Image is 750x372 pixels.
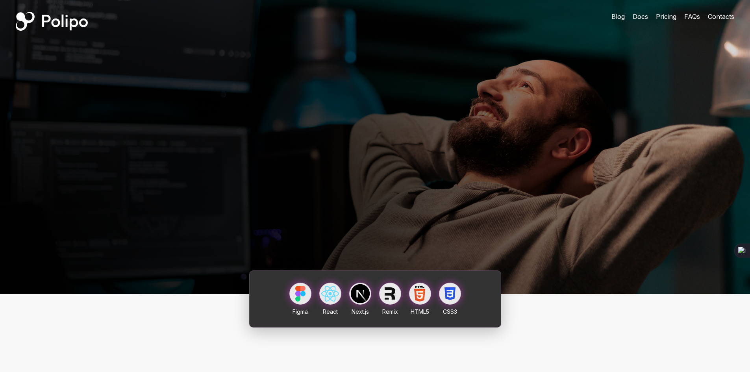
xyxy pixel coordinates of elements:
span: Next.js [352,308,369,315]
a: Blog [611,12,625,21]
span: CSS3 [443,308,457,315]
span: Docs [633,13,648,20]
a: Pricing [656,12,676,21]
span: Contacts [708,13,734,20]
span: HTML5 [411,308,429,315]
span: Pricing [656,13,676,20]
span: Blog [611,13,625,20]
a: Docs [633,12,648,21]
span: Figma [293,308,308,315]
span: React [323,308,338,315]
a: Contacts [708,12,734,21]
span: FAQs [684,13,700,20]
a: FAQs [684,12,700,21]
span: Remix [382,308,398,315]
